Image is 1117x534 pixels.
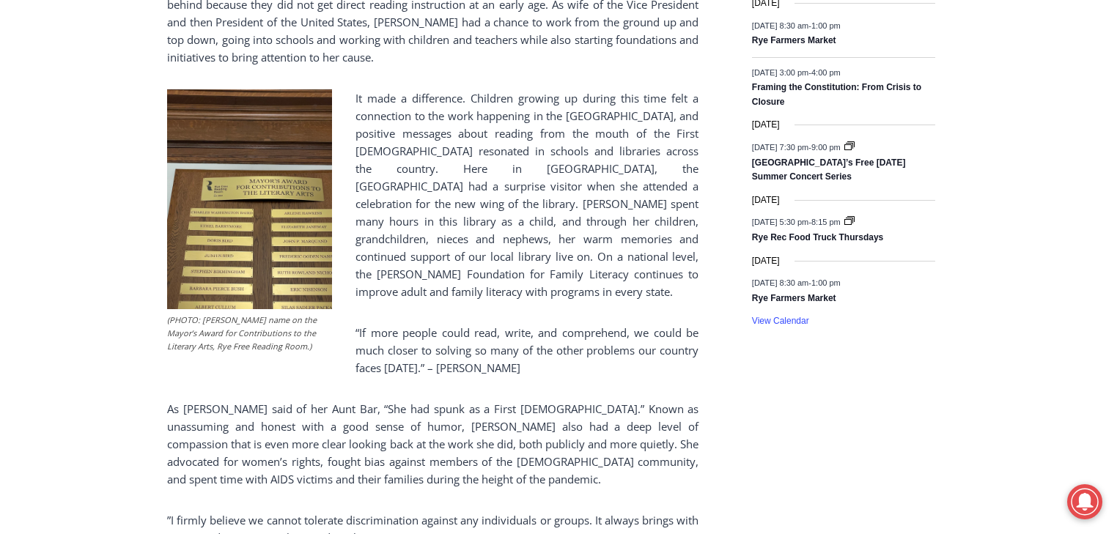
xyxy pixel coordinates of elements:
[167,314,332,352] figcaption: (PHOTO: [PERSON_NAME] name on the Mayor’s Award for Contributions to the Literary Arts, Rye Free ...
[153,124,160,138] div: 4
[171,124,177,138] div: 6
[752,218,843,226] time: -
[167,324,698,377] p: “If more people could read, write, and comprehend, we could be much closer to solving so many of ...
[752,118,780,132] time: [DATE]
[752,193,780,207] time: [DATE]
[752,293,836,305] a: Rye Farmers Market
[752,278,808,287] span: [DATE] 8:30 am
[370,1,693,142] div: "We would have speakers with experience in local journalism speak to us about their experiences a...
[811,218,841,226] span: 8:15 pm
[153,43,196,120] div: Live Music
[752,157,906,183] a: [GEOGRAPHIC_DATA]’s Free [DATE] Summer Concert Series
[353,142,710,182] a: Intern @ [DOMAIN_NAME]
[752,278,841,287] time: -
[752,21,808,29] span: [DATE] 8:30 am
[167,89,698,300] p: It made a difference. Children growing up during this time felt a connection to the work happenin...
[811,21,841,29] span: 1:00 pm
[1,146,212,182] a: [PERSON_NAME] Read Sanctuary Fall Fest: [DATE]
[752,82,921,108] a: Framing the Constitution: From Crisis to Closure
[752,142,808,151] span: [DATE] 7:30 pm
[752,142,843,151] time: -
[12,147,188,181] h4: [PERSON_NAME] Read Sanctuary Fall Fest: [DATE]
[811,142,841,151] span: 9:00 pm
[752,316,809,327] a: View Calendar
[752,67,841,76] time: -
[811,67,841,76] span: 4:00 pm
[752,218,808,226] span: [DATE] 5:30 pm
[167,89,332,309] img: (PHOTO: Barbara Bush's name on the Mayor's Award for Contributions to the Literary Arts, Rye Free...
[163,124,167,138] div: /
[383,146,679,179] span: Intern @ [DOMAIN_NAME]
[752,254,780,268] time: [DATE]
[752,67,808,76] span: [DATE] 3:00 pm
[811,278,841,287] span: 1:00 pm
[752,35,836,47] a: Rye Farmers Market
[752,232,883,244] a: Rye Rec Food Truck Thursdays
[752,21,841,29] time: -
[167,400,698,488] p: As [PERSON_NAME] said of her Aunt Bar, “She had spunk as a First [DEMOGRAPHIC_DATA].” Known as un...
